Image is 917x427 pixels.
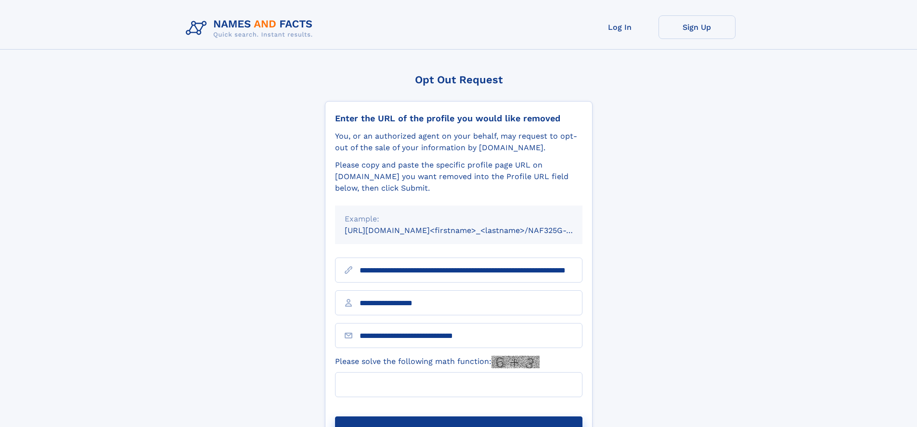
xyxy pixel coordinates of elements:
label: Please solve the following math function: [335,356,540,368]
div: You, or an authorized agent on your behalf, may request to opt-out of the sale of your informatio... [335,130,582,154]
div: Please copy and paste the specific profile page URL on [DOMAIN_NAME] you want removed into the Pr... [335,159,582,194]
img: Logo Names and Facts [182,15,321,41]
small: [URL][DOMAIN_NAME]<firstname>_<lastname>/NAF325G-xxxxxxxx [345,226,601,235]
div: Opt Out Request [325,74,593,86]
div: Enter the URL of the profile you would like removed [335,113,582,124]
a: Log In [581,15,659,39]
div: Example: [345,213,573,225]
a: Sign Up [659,15,736,39]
